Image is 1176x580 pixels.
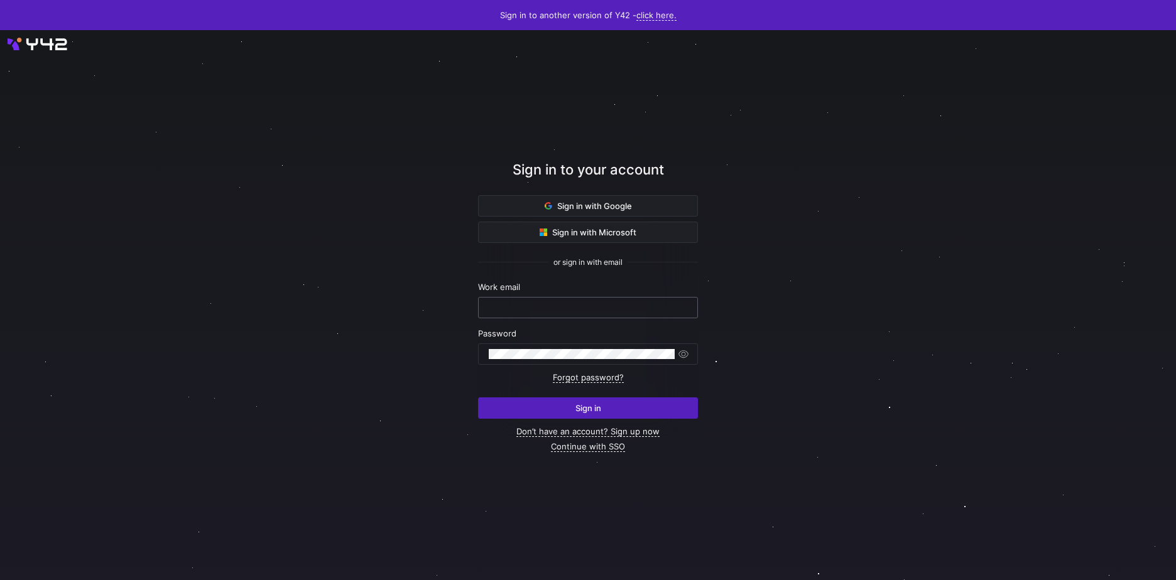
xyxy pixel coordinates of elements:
[553,258,623,267] span: or sign in with email
[478,397,698,419] button: Sign in
[478,282,520,292] span: Work email
[478,328,516,338] span: Password
[516,426,660,437] a: Don’t have an account? Sign up now
[551,441,625,452] a: Continue with SSO
[545,201,632,211] span: Sign in with Google
[540,227,636,237] span: Sign in with Microsoft
[478,159,698,195] div: Sign in to your account
[575,403,601,413] span: Sign in
[636,10,677,21] a: click here.
[553,372,624,383] a: Forgot password?
[478,195,698,217] button: Sign in with Google
[478,222,698,243] button: Sign in with Microsoft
